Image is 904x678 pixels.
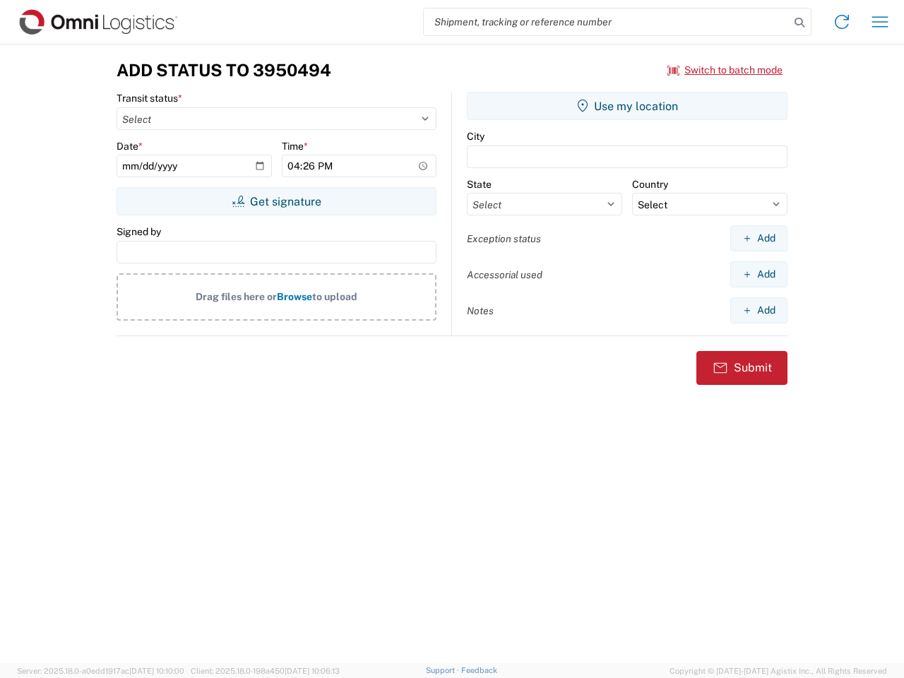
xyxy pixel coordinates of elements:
[117,140,143,153] label: Date
[667,59,783,82] button: Switch to batch mode
[467,232,541,245] label: Exception status
[312,291,357,302] span: to upload
[282,140,308,153] label: Time
[424,8,790,35] input: Shipment, tracking or reference number
[467,268,542,281] label: Accessorial used
[467,304,494,317] label: Notes
[730,261,787,287] button: Add
[467,92,787,120] button: Use my location
[129,667,184,675] span: [DATE] 10:10:00
[117,225,161,238] label: Signed by
[467,178,492,191] label: State
[277,291,312,302] span: Browse
[285,667,340,675] span: [DATE] 10:06:13
[461,666,497,674] a: Feedback
[117,92,182,105] label: Transit status
[730,297,787,323] button: Add
[191,667,340,675] span: Client: 2025.18.0-198a450
[467,130,484,143] label: City
[196,291,277,302] span: Drag files here or
[670,665,887,677] span: Copyright © [DATE]-[DATE] Agistix Inc., All Rights Reserved
[730,225,787,251] button: Add
[426,666,461,674] a: Support
[117,60,331,81] h3: Add Status to 3950494
[696,351,787,385] button: Submit
[632,178,668,191] label: Country
[117,187,436,215] button: Get signature
[17,667,184,675] span: Server: 2025.18.0-a0edd1917ac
